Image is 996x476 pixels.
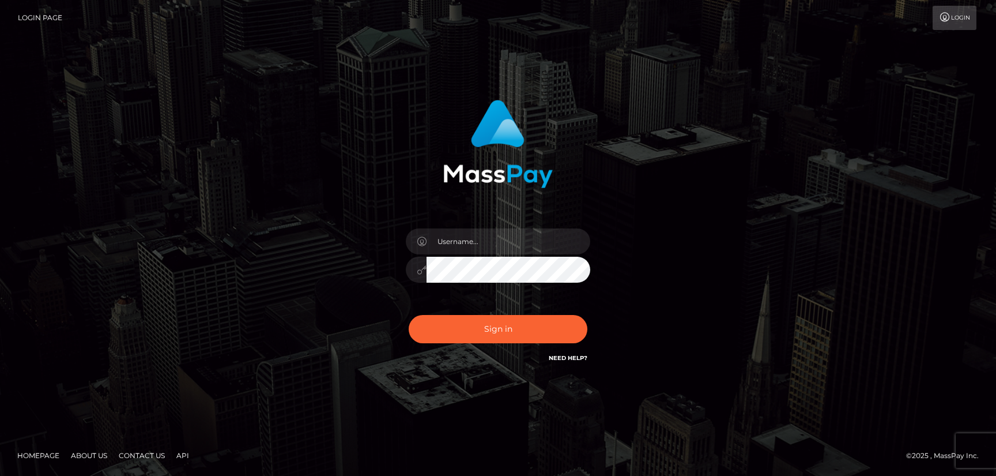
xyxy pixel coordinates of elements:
div: © 2025 , MassPay Inc. [906,449,987,462]
a: Contact Us [114,447,169,464]
a: Homepage [13,447,64,464]
a: Login [933,6,976,30]
a: Need Help? [549,354,587,362]
a: About Us [66,447,112,464]
a: API [172,447,194,464]
input: Username... [427,228,590,254]
img: MassPay Login [443,100,553,188]
button: Sign in [409,315,587,343]
a: Login Page [18,6,62,30]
